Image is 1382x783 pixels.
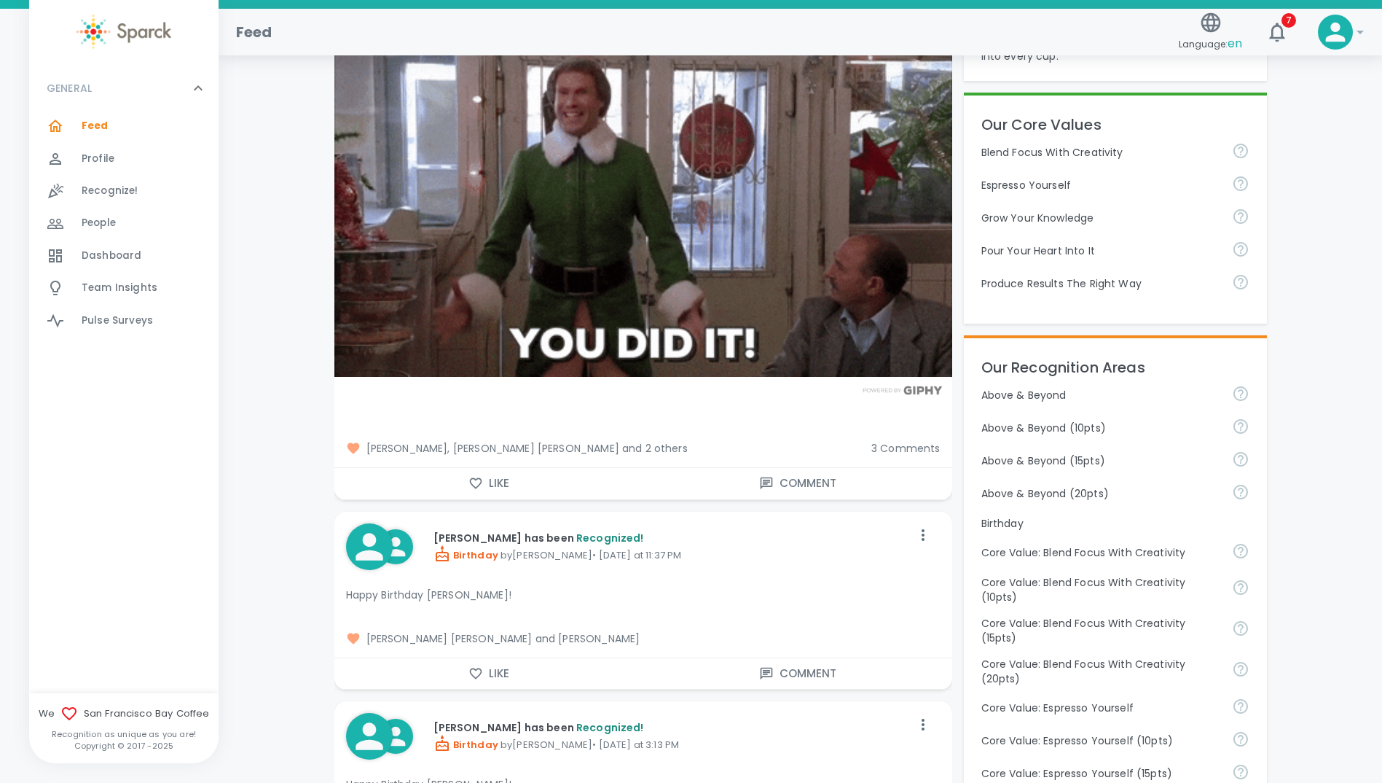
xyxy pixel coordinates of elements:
span: 7 [1281,13,1296,28]
span: Pulse Surveys [82,313,153,328]
p: Core Value: Blend Focus With Creativity [981,545,1220,560]
span: en [1228,35,1242,52]
button: Like [334,658,643,689]
span: Birthday [433,548,498,562]
span: [PERSON_NAME] [PERSON_NAME] and [PERSON_NAME] [346,631,941,646]
p: Happy Birthday [PERSON_NAME]! [346,588,941,602]
span: Language: [1179,34,1242,54]
button: 7 [1260,15,1295,50]
span: Dashboard [82,249,141,263]
a: Sparck logo [29,15,219,49]
p: Core Value: Blend Focus With Creativity (15pts) [981,616,1220,645]
p: by [PERSON_NAME] • [DATE] at 11:37 PM [433,545,911,563]
p: Espresso Yourself [981,178,1220,192]
span: Profile [82,152,114,166]
p: GENERAL [47,81,92,96]
svg: For going above and beyond! [1232,418,1249,435]
p: Core Value: Espresso Yourself [981,701,1220,715]
a: Team Insights [29,272,219,304]
p: Our Recognition Areas [981,356,1249,379]
h1: Feed [236,20,272,44]
p: by [PERSON_NAME] • [DATE] at 3:13 PM [433,735,911,752]
div: GENERAL [29,110,219,343]
button: Language:en [1173,7,1248,58]
p: Copyright © 2017 - 2025 [29,740,219,752]
p: Above & Beyond [981,388,1220,402]
span: Recognize! [82,184,138,198]
span: 3 Comments [871,441,941,456]
p: Above & Beyond (15pts) [981,453,1220,468]
svg: Share your voice and your ideas [1232,175,1249,192]
svg: Share your voice and your ideas [1232,731,1249,748]
p: Above & Beyond (10pts) [981,421,1220,435]
span: Team Insights [82,281,157,295]
svg: Share your voice and your ideas [1232,698,1249,715]
p: Blend Focus With Creativity [981,145,1220,160]
img: Powered by GIPHY [859,386,946,395]
a: Profile [29,143,219,175]
svg: For going above and beyond! [1232,451,1249,468]
a: People [29,207,219,239]
span: Recognized! [576,531,644,545]
p: Birthday [981,516,1249,531]
svg: For going above and beyond! [1232,385,1249,402]
p: [PERSON_NAME] has been [433,720,911,735]
span: Birthday [433,738,498,752]
svg: Achieve goals today and innovate for tomorrow [1232,142,1249,160]
svg: Achieve goals today and innovate for tomorrow [1232,661,1249,678]
p: [PERSON_NAME] has been [433,531,911,545]
span: People [82,216,116,230]
svg: Come to work to make a difference in your own way [1232,241,1249,258]
svg: For going above and beyond! [1232,483,1249,501]
p: Pour Your Heart Into It [981,244,1220,258]
svg: Find success working together and doing the right thing [1232,273,1249,291]
p: Core Value: Blend Focus With Creativity (10pts) [981,575,1220,604]
a: Feed [29,110,219,142]
button: Like [334,468,643,499]
a: Recognize! [29,175,219,207]
p: Core Value: Blend Focus With Creativity (20pts) [981,657,1220,686]
svg: Achieve goals today and innovate for tomorrow [1232,579,1249,596]
span: Feed [82,119,109,133]
svg: Achieve goals today and innovate for tomorrow [1232,542,1249,560]
a: Pulse Surveys [29,305,219,337]
p: Core Value: Espresso Yourself (15pts) [981,766,1220,781]
button: Comment [643,658,952,689]
button: Comment [643,468,952,499]
p: Recognition as unique as you are! [29,728,219,740]
img: Sparck logo [76,15,171,49]
svg: Achieve goals today and innovate for tomorrow [1232,620,1249,637]
p: Our Core Values [981,113,1249,136]
svg: Follow your curiosity and learn together [1232,208,1249,225]
p: Produce Results The Right Way [981,276,1220,291]
p: Above & Beyond (20pts) [981,486,1220,501]
span: Recognized! [576,720,644,735]
svg: Share your voice and your ideas [1232,763,1249,781]
span: We San Francisco Bay Coffee [29,705,219,722]
p: Grow Your Knowledge [981,211,1220,225]
p: Core Value: Espresso Yourself (10pts) [981,733,1220,748]
span: [PERSON_NAME], [PERSON_NAME] [PERSON_NAME] and 2 others [346,441,860,456]
a: Dashboard [29,240,219,272]
div: GENERAL [29,66,219,110]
